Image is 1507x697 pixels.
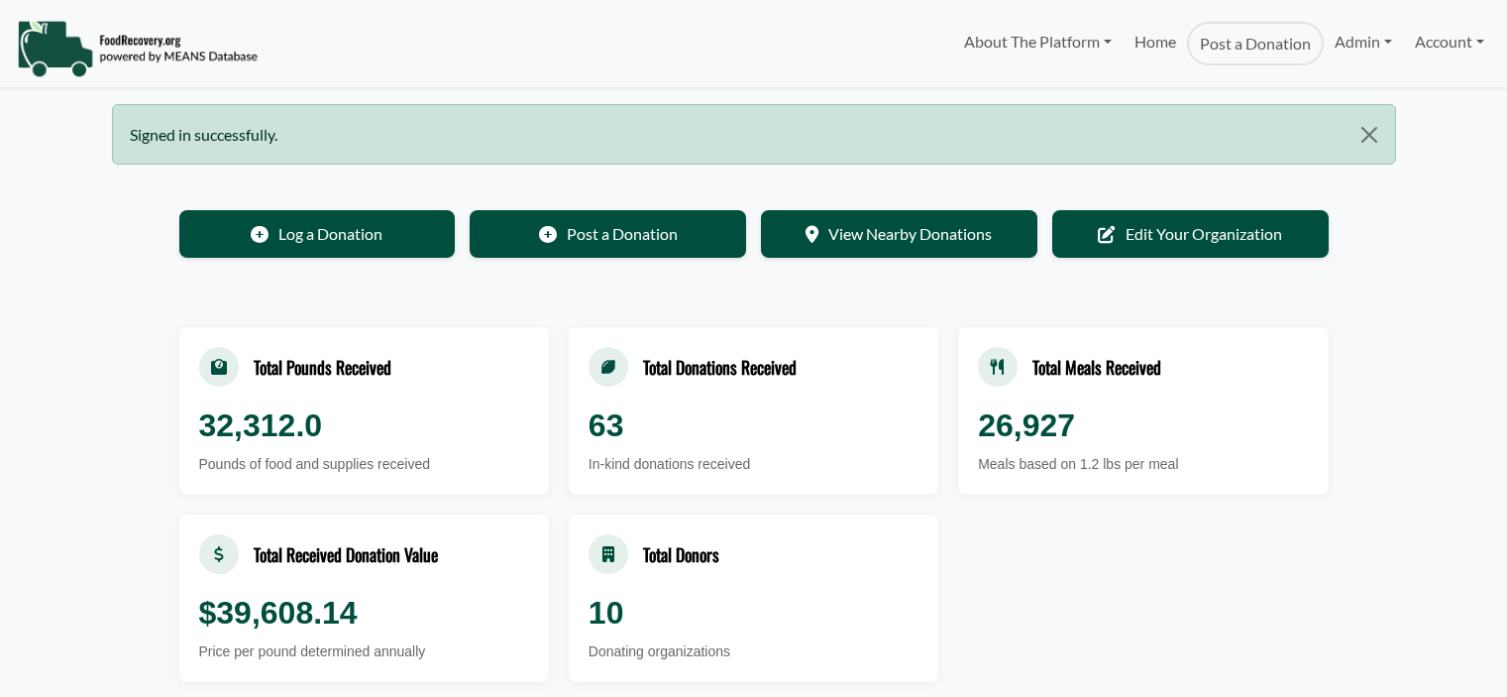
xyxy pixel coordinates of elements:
[1032,354,1161,380] div: Total Meals Received
[643,541,719,567] div: Total Donors
[1052,210,1329,258] a: Edit Your Organization
[1324,22,1403,61] a: Admin
[1344,105,1394,165] button: Close
[643,354,797,380] div: Total Donations Received
[199,589,529,637] div: $39,608.14
[199,454,529,475] div: Pounds of food and supplies received
[589,589,918,637] div: 10
[589,641,918,662] div: Donating organizations
[254,354,391,380] div: Total Pounds Received
[199,641,529,662] div: Price per pound determined annually
[112,104,1396,165] div: Signed in successfully.
[761,210,1037,258] a: View Nearby Donations
[199,402,529,449] div: 32,312.0
[953,22,1123,61] a: About The Platform
[589,454,918,475] div: In-kind donations received
[978,454,1308,475] div: Meals based on 1.2 lbs per meal
[254,541,438,567] div: Total Received Donation Value
[17,19,258,78] img: NavigationLogo_FoodRecovery-91c16205cd0af1ed486a0f1a7774a6544ea792ac00100771e7dd3ec7c0e58e41.png
[470,210,746,258] a: Post a Donation
[978,402,1308,449] div: 26,927
[179,210,456,258] a: Log a Donation
[589,402,918,449] div: 63
[1187,22,1324,65] a: Post a Donation
[1123,22,1186,65] a: Home
[1404,22,1495,61] a: Account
